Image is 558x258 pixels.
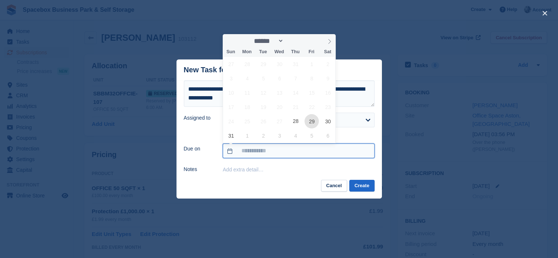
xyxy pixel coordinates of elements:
[321,86,335,100] span: August 16, 2025
[321,71,335,86] span: August 9, 2025
[224,71,238,86] span: August 3, 2025
[272,128,287,143] span: September 3, 2025
[240,100,255,114] span: August 18, 2025
[256,128,270,143] span: September 2, 2025
[304,86,319,100] span: August 15, 2025
[288,86,303,100] span: August 14, 2025
[272,100,287,114] span: August 20, 2025
[288,57,303,71] span: July 31, 2025
[256,114,270,128] span: August 26, 2025
[223,50,239,54] span: Sun
[272,86,287,100] span: August 13, 2025
[224,86,238,100] span: August 10, 2025
[321,100,335,114] span: August 23, 2025
[256,57,270,71] span: July 29, 2025
[271,50,287,54] span: Wed
[304,114,319,128] span: August 29, 2025
[320,50,336,54] span: Sat
[256,71,270,86] span: August 5, 2025
[184,114,214,122] label: Assigned to
[304,100,319,114] span: August 22, 2025
[256,100,270,114] span: August 19, 2025
[224,128,238,143] span: August 31, 2025
[288,71,303,86] span: August 7, 2025
[224,100,238,114] span: August 17, 2025
[272,71,287,86] span: August 6, 2025
[321,57,335,71] span: August 2, 2025
[284,37,307,45] input: Year
[240,128,255,143] span: September 1, 2025
[304,57,319,71] span: August 1, 2025
[321,180,347,192] button: Cancel
[349,180,374,192] button: Create
[224,114,238,128] span: August 24, 2025
[539,7,551,19] button: close
[240,57,255,71] span: July 28, 2025
[240,71,255,86] span: August 4, 2025
[240,86,255,100] span: August 11, 2025
[184,145,214,153] label: Due on
[224,57,238,71] span: July 27, 2025
[321,114,335,128] span: August 30, 2025
[321,128,335,143] span: September 6, 2025
[239,50,255,54] span: Mon
[256,86,270,100] span: August 12, 2025
[304,71,319,86] span: August 8, 2025
[287,50,303,54] span: Thu
[304,128,319,143] span: September 5, 2025
[288,114,303,128] span: August 28, 2025
[288,128,303,143] span: September 4, 2025
[303,50,320,54] span: Fri
[272,57,287,71] span: July 30, 2025
[272,114,287,128] span: August 27, 2025
[184,66,306,74] div: New Task for Subscription #103112
[255,50,271,54] span: Tue
[223,167,263,172] button: Add extra detail…
[184,166,214,173] label: Notes
[240,114,255,128] span: August 25, 2025
[252,37,284,45] select: Month
[288,100,303,114] span: August 21, 2025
